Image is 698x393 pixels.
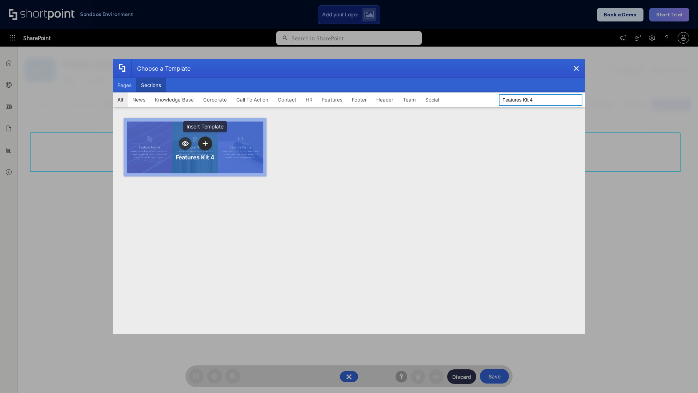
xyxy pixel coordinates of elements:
button: Knowledge Base [150,92,198,107]
button: Call To Action [232,92,273,107]
iframe: Chat Widget [662,358,698,393]
button: Corporate [198,92,232,107]
button: Features [317,92,347,107]
button: Header [372,92,398,107]
div: template selector [113,59,585,334]
button: HR [301,92,317,107]
button: Team [398,92,421,107]
div: Features Kit 4 [176,154,214,161]
button: Social [421,92,444,107]
button: Footer [347,92,372,107]
button: Pages [113,78,136,92]
button: News [128,92,150,107]
button: All [113,92,128,107]
button: Contact [273,92,301,107]
input: Search [499,94,582,106]
div: Choose a Template [131,59,190,78]
button: Sections [136,78,166,92]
